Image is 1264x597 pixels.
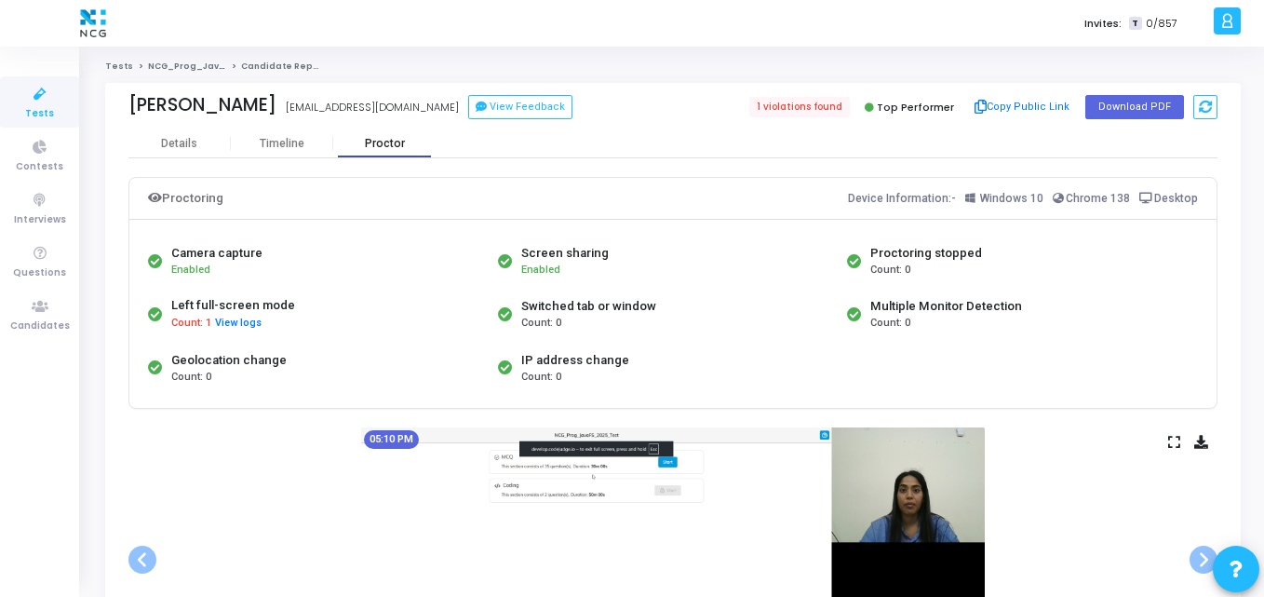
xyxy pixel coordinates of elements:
button: View Feedback [468,95,572,119]
span: Questions [13,265,66,281]
span: Contests [16,159,63,175]
span: Tests [25,106,54,122]
mat-chip: 05:10 PM [364,430,419,449]
span: Count: 0 [521,316,561,332]
div: Screen sharing [521,244,609,263]
div: [PERSON_NAME] [128,94,276,115]
div: Switched tab or window [521,297,656,316]
span: Count: 0 [521,370,561,386]
div: Geolocation change [171,351,287,370]
span: Count: 0 [870,263,910,278]
a: Tests [105,61,133,72]
button: View logs [214,315,262,332]
span: Top Performer [877,100,954,115]
span: Count: 0 [171,370,211,386]
span: Enabled [521,264,560,276]
button: Download PDF [1085,95,1184,119]
div: Left full-screen mode [171,296,295,315]
span: Desktop [1154,192,1198,205]
div: IP address change [521,351,629,370]
span: Candidate Report [241,61,327,72]
span: Count: 1 [171,316,211,332]
span: Chrome 138 [1066,192,1130,205]
nav: breadcrumb [105,61,1241,73]
span: 0/857 [1146,16,1177,32]
span: 1 violations found [749,97,850,117]
div: Details [161,137,197,151]
div: Proctor [333,137,436,151]
span: Interviews [14,212,66,228]
span: T [1129,17,1141,31]
label: Invites: [1084,16,1122,32]
span: Count: 0 [870,316,910,332]
img: logo [75,5,111,42]
div: Device Information:- [848,187,1199,210]
span: Enabled [171,264,210,276]
div: Timeline [260,137,304,151]
div: Multiple Monitor Detection [870,297,1022,316]
div: Proctoring stopped [870,244,982,263]
span: Windows 10 [980,192,1043,205]
div: Proctoring [148,187,223,210]
span: Candidates [10,319,70,334]
button: Copy Public Link [969,93,1076,121]
div: [EMAIL_ADDRESS][DOMAIN_NAME] [286,100,459,115]
div: Camera capture [171,244,262,263]
a: NCG_Prog_JavaFS_2025_Test [148,61,294,72]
